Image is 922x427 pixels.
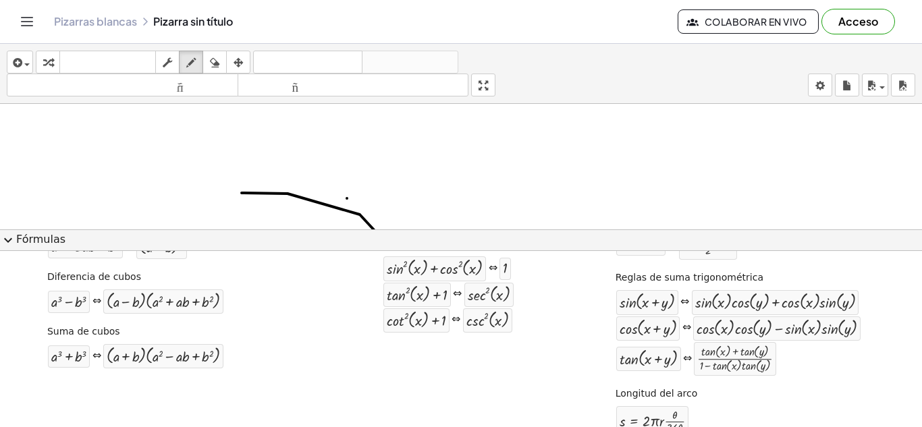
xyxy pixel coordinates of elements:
[54,15,137,28] a: Pizarras blancas
[362,51,458,74] button: rehacer
[680,293,689,310] font: ⇔
[453,285,462,302] font: ⇔
[678,9,819,34] button: Colaborar en vivo
[256,56,359,69] font: deshacer
[54,14,137,28] font: Pizarras blancas
[16,11,38,32] button: Cambiar navegación
[59,51,156,74] button: teclado
[705,16,807,28] font: Colaborar en vivo
[365,56,455,69] font: rehacer
[241,79,466,92] font: tamaño_del_formato
[92,293,101,310] font: ⇔
[16,233,65,246] font: Fórmulas
[452,311,460,328] font: ⇔
[616,272,763,283] font: Reglas de suma trigonométrica
[683,350,692,367] font: ⇔
[10,79,235,92] font: tamaño_del_formato
[489,260,497,277] font: ⇔
[616,388,698,399] font: Longitud del arco
[238,74,469,96] button: tamaño_del_formato
[92,347,101,364] font: ⇔
[682,319,691,336] font: ⇔
[838,14,878,28] font: Acceso
[821,9,895,34] button: Acceso
[63,56,153,69] font: teclado
[253,51,362,74] button: deshacer
[7,74,238,96] button: tamaño_del_formato
[47,271,141,282] font: Diferencia de cubos
[47,326,120,337] font: Suma de cubos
